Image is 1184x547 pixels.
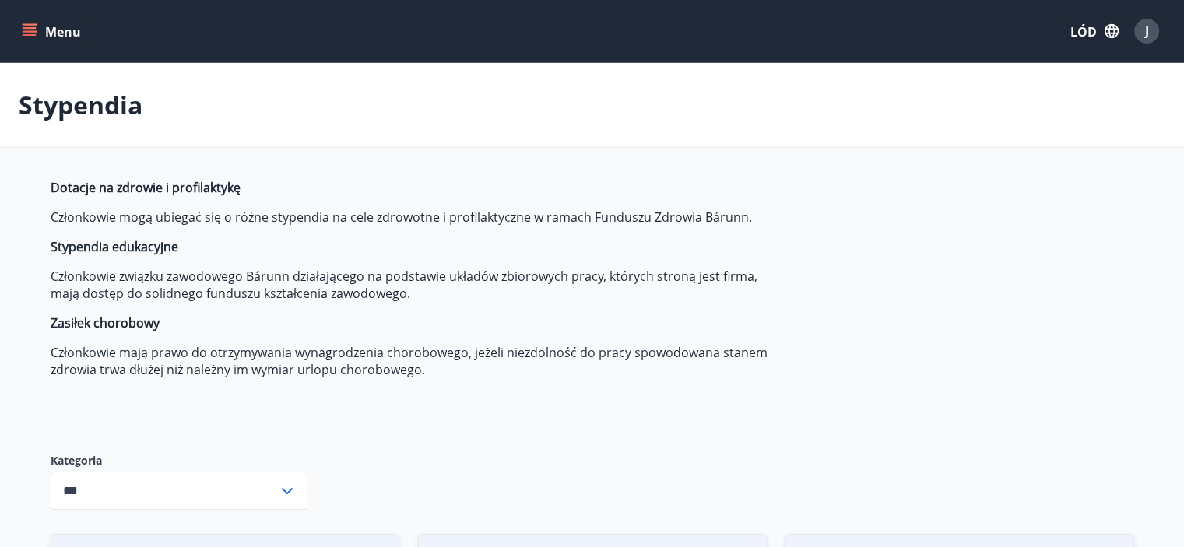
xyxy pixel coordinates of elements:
font: Członkowie związku zawodowego Bárunn działającego na podstawie układów zbiorowych pracy, których ... [51,268,757,302]
button: LÓD [1064,16,1125,46]
font: Członkowie mogą ubiegać się o różne stypendia na cele zdrowotne i profilaktyczne w ramach Fundusz... [51,209,752,226]
font: LÓD [1070,23,1097,40]
font: J [1145,23,1149,40]
button: J [1128,12,1165,50]
font: Menu [45,23,81,40]
font: Dotacje na zdrowie i profilaktykę [51,179,241,196]
font: Stypendia [19,88,142,121]
font: Kategoria [51,453,102,468]
font: Członkowie mają prawo do otrzymywania wynagrodzenia chorobowego, jeżeli niezdolność do pracy spow... [51,344,768,378]
font: Zasiłek chorobowy [51,314,160,331]
font: Stypendia edukacyjne [51,238,178,255]
button: menu [19,17,87,45]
